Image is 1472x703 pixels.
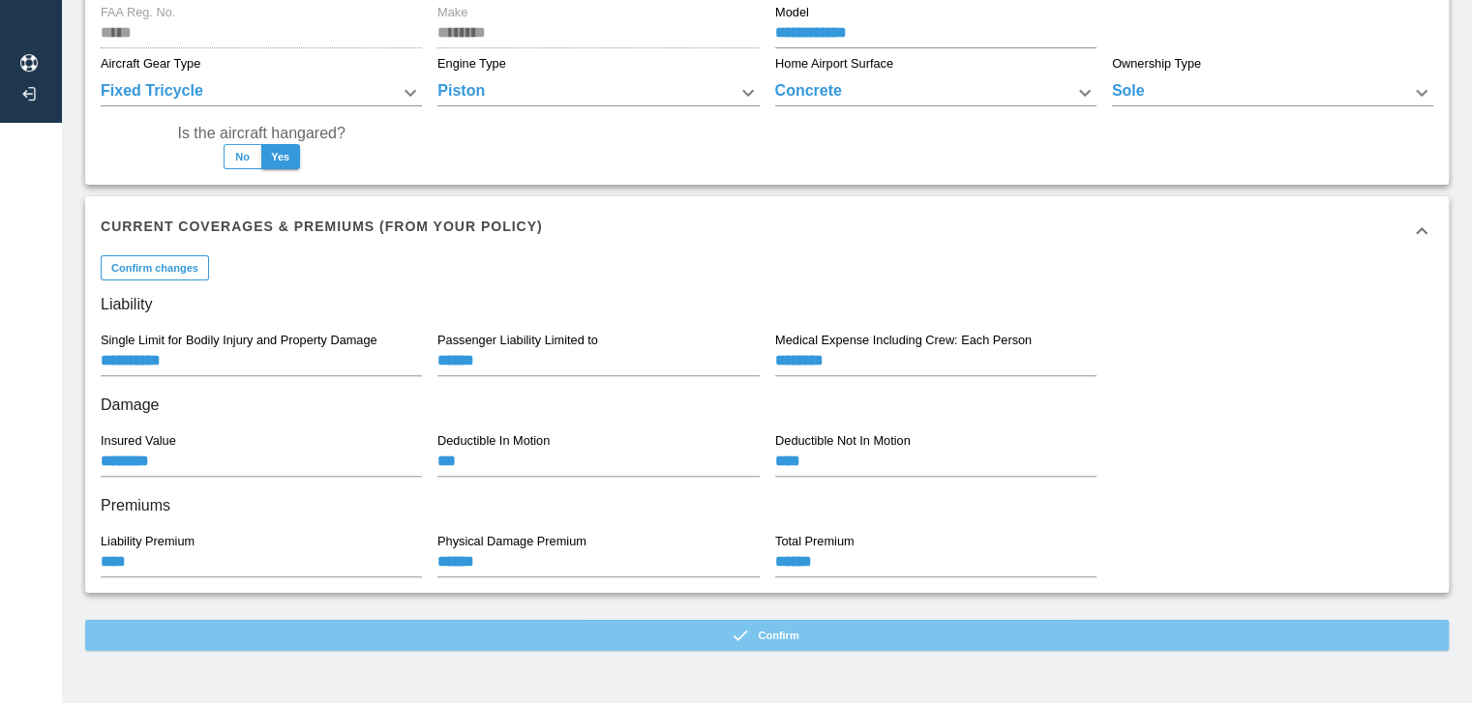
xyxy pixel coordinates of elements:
[101,79,422,106] div: Fixed Tricycle
[101,4,175,21] label: FAA Reg. No.
[85,620,1449,651] button: Confirm
[177,122,345,144] label: Is the aircraft hangared?
[775,432,911,450] label: Deductible Not In Motion
[437,533,586,550] label: Physical Damage Premium
[775,79,1096,106] div: Concrete
[101,216,543,237] h6: Current Coverages & Premiums (from your policy)
[85,196,1449,266] div: Current Coverages & Premiums (from your policy)
[437,432,550,450] label: Deductible In Motion
[1112,55,1201,73] label: Ownership Type
[101,255,209,280] button: Confirm changes
[101,533,195,550] label: Liability Premium
[101,291,1433,318] h6: Liability
[775,4,809,21] label: Model
[224,144,262,169] button: No
[1112,79,1433,106] div: Sole
[437,79,759,106] div: Piston
[437,55,506,73] label: Engine Type
[775,332,1032,349] label: Medical Expense Including Crew: Each Person
[101,492,1433,519] h6: Premiums
[775,533,854,550] label: Total Premium
[775,55,893,73] label: Home Airport Surface
[101,392,1433,419] h6: Damage
[261,144,300,169] button: Yes
[101,432,176,450] label: Insured Value
[101,332,377,349] label: Single Limit for Bodily Injury and Property Damage
[437,4,467,21] label: Make
[101,55,200,73] label: Aircraft Gear Type
[437,332,598,349] label: Passenger Liability Limited to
